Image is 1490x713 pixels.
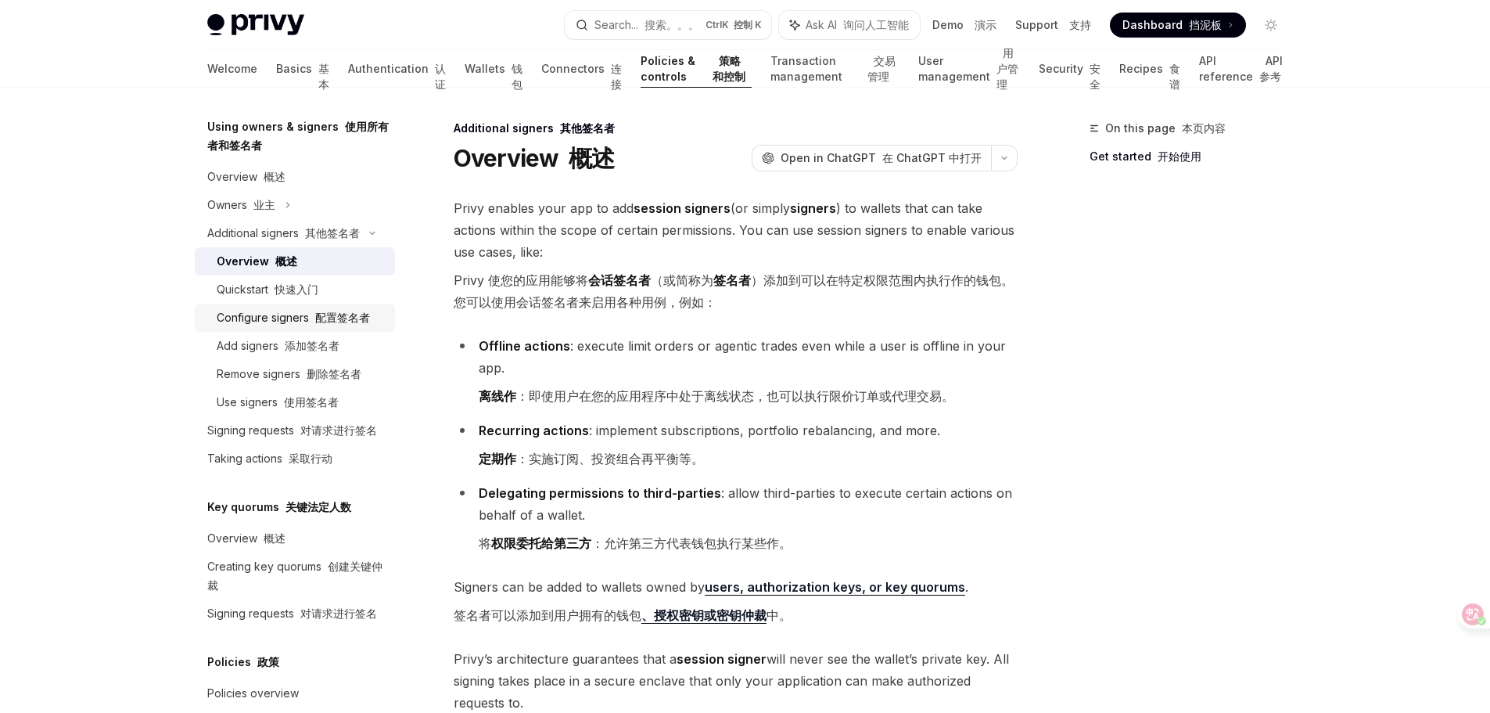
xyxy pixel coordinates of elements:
[1119,50,1180,88] a: Recipes 食谱
[454,576,1018,632] span: Signers can be added to wallets owned by .
[217,280,318,299] div: Quickstart
[512,62,522,91] font: 钱包
[454,607,792,624] font: 签名者可以添加到用户拥有的钱包 中。
[253,198,275,211] font: 业主
[289,452,332,465] font: 采取行动
[560,121,615,135] font: 其他签名者
[843,18,909,31] font: 询问人工智能
[195,247,395,275] a: Overview 概述
[207,529,285,548] div: Overview
[1169,62,1180,91] font: 食谱
[264,170,285,183] font: 概述
[918,50,1020,88] a: User management 用户管理
[611,62,622,91] font: 连接
[1259,54,1283,83] font: API 参考
[1122,17,1222,33] span: Dashboard
[285,339,339,352] font: 添加签名者
[207,196,275,214] div: Owners
[207,14,304,36] img: light logo
[217,252,297,271] div: Overview
[1258,13,1284,38] button: Toggle dark mode
[435,62,446,91] font: 认证
[454,420,1018,476] li: : implement subscriptions, portfolio rebalancing, and more.
[479,451,516,466] strong: 定期作
[706,19,762,31] span: Ctrl K
[790,200,836,216] strong: signers
[195,679,395,708] a: Policies overview
[315,311,370,324] font: 配置签名者
[207,684,299,703] div: Policies overview
[207,167,285,186] div: Overview
[195,332,395,360] a: Add signers 添加签名者
[1182,121,1226,135] font: 本页内容
[1090,144,1296,169] a: Get started 开始使用
[207,50,257,88] a: Welcome
[305,226,360,239] font: 其他签名者
[195,360,395,388] a: Remove signers 删除签名者
[479,338,570,354] strong: Offline actions
[996,46,1018,91] font: 用户管理
[207,557,386,595] div: Creating key quorums
[454,197,1018,319] span: Privy enables your app to add (or simply ) to wallets that can take actions within the scope of c...
[454,335,1018,413] li: : execute limit orders or agentic trades even while a user is offline in your app.
[1039,50,1100,88] a: Security 安全
[275,254,297,268] font: 概述
[207,498,351,517] h5: Key quorums
[257,655,279,668] font: 政策
[479,423,589,438] strong: Recurring actions
[207,604,377,623] div: Signing requests
[348,50,446,88] a: Authentication 认证
[677,651,767,667] strong: session signer
[207,120,389,152] font: 使用所有者和签名者
[1199,50,1284,88] a: API reference API 参考
[217,393,339,412] div: Use signers
[318,62,329,91] font: 基本
[195,553,395,600] a: Creating key quorums 创建关键仲裁
[1105,119,1226,138] span: On this page
[806,17,909,33] span: Ask AI
[569,144,615,172] font: 概述
[882,151,982,164] font: 在 ChatGPT 中打开
[195,524,395,553] a: Overview 概述
[975,18,996,31] font: 演示
[641,607,767,624] a: 、授权密钥或密钥仲裁
[207,449,332,468] div: Taking actions
[217,365,361,384] div: Remove signers
[195,600,395,628] a: Signing requests 对请求进行签名
[195,416,395,445] a: Signing requests 对请求进行签名
[275,283,318,296] font: 快速入门
[770,50,899,88] a: Transaction management 交易管理
[1110,13,1246,38] a: Dashboard 挡泥板
[454,482,1018,560] li: : allow third-parties to execute certain actions on behalf of a wallet.
[713,272,751,288] strong: 签名者
[465,50,522,88] a: Wallets 钱包
[1090,62,1100,91] font: 安全
[491,535,591,551] strong: 权限委托给第三方
[264,531,285,545] font: 概述
[479,388,954,404] font: ：即使用户在您的应用程序中处于离线状态，也可以执行限价订单或代理交易。
[217,308,370,327] div: Configure signers
[781,150,982,166] span: Open in ChatGPT
[207,653,279,672] h5: Policies
[479,535,792,551] font: 将 ：允许第三方代表钱包执行某些作。
[454,144,615,172] h1: Overview
[565,11,771,39] button: Search... 搜索。。。CtrlK 控制 K
[207,421,377,440] div: Signing requests
[1189,18,1222,31] font: 挡泥板
[276,50,329,88] a: Basics 基本
[594,16,699,34] div: Search...
[779,11,920,39] button: Ask AI 询问人工智能
[285,500,351,513] font: 关键法定人数
[1158,149,1201,163] font: 开始使用
[734,19,762,31] font: 控制 K
[867,54,896,83] font: 交易管理
[207,224,360,243] div: Additional signers
[588,272,651,288] strong: 会话签名者
[195,445,395,473] a: Taking actions 采取行动
[641,50,752,88] a: Policies & controls 策略和控制
[634,200,731,216] strong: session signers
[479,388,516,404] strong: 离线作
[195,275,395,304] a: Quickstart 快速入门
[454,121,1018,136] div: Additional signers
[541,50,622,88] a: Connectors 连接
